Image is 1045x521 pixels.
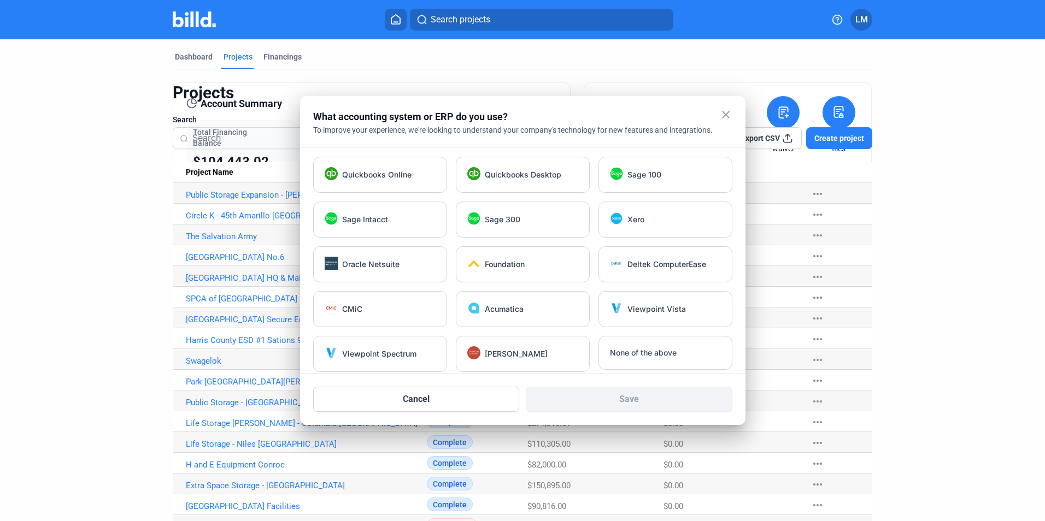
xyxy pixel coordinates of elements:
span: Quickbooks Desktop [485,169,561,180]
button: Save [526,387,732,412]
span: None of the above [610,347,677,358]
div: To improve your experience, we're looking to understand your company's technology for new feature... [313,125,732,135]
span: Oracle Netsuite [342,259,400,270]
div: What accounting system or ERP do you use? [313,109,705,125]
span: Sage 300 [485,214,520,225]
span: Sage Intacct [342,214,388,225]
span: Acumatica [485,304,524,315]
span: [PERSON_NAME] [485,348,548,359]
button: Cancel [313,387,520,412]
span: CMiC [342,304,362,315]
span: Viewpoint Vista [627,304,686,315]
span: Deltek ComputerEase [627,259,706,270]
span: Viewpoint Spectrum [342,348,416,359]
span: Sage 100 [627,169,661,180]
span: Xero [627,214,644,225]
span: Quickbooks Online [342,169,412,180]
mat-icon: close [719,108,732,121]
span: Foundation [485,259,525,270]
